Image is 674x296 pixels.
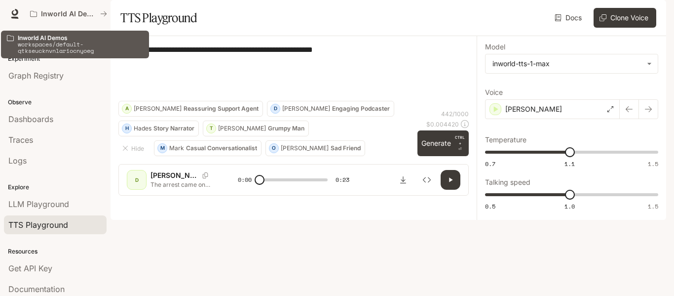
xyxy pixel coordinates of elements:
[169,145,184,151] p: Mark
[331,145,361,151] p: Sad Friend
[118,121,199,136] button: HHadesStory Narrator
[485,136,526,143] p: Temperature
[268,126,304,131] p: Grumpy Man
[271,101,280,117] div: D
[648,202,658,211] span: 1.5
[118,101,263,117] button: A[PERSON_NAME]Reassuring Support Agent
[282,106,330,112] p: [PERSON_NAME]
[417,170,437,190] button: Inspect
[129,172,145,188] div: D
[218,126,266,131] p: [PERSON_NAME]
[184,106,259,112] p: Reassuring Support Agent
[485,160,495,168] span: 0.7
[150,170,198,180] p: [PERSON_NAME]
[122,101,131,117] div: A
[150,180,214,189] p: The arrest came on [DATE], when [DEMOGRAPHIC_DATA] security officers surrounded [PERSON_NAME]'s l...
[417,130,469,156] button: GenerateCTRL +⏎
[267,101,394,117] button: D[PERSON_NAME]Engaging Podcaster
[393,170,413,190] button: Download audio
[485,43,505,50] p: Model
[154,140,262,156] button: MMarkCasual Conversationalist
[336,175,349,185] span: 0:23
[486,54,658,73] div: inworld-tts-1-max
[134,106,182,112] p: [PERSON_NAME]
[134,126,151,131] p: Hades
[564,202,575,211] span: 1.0
[269,140,278,156] div: O
[485,89,503,96] p: Voice
[41,10,96,18] p: Inworld AI Demos
[594,8,656,28] button: Clone Voice
[186,145,257,151] p: Casual Conversationalist
[18,35,143,41] p: Inworld AI Demos
[158,140,167,156] div: M
[198,172,212,178] button: Copy Voice ID
[332,106,390,112] p: Engaging Podcaster
[122,121,131,136] div: H
[120,8,197,28] h1: TTS Playground
[648,160,658,168] span: 1.5
[505,104,562,114] p: [PERSON_NAME]
[203,121,309,136] button: T[PERSON_NAME]Grumpy Man
[281,145,329,151] p: [PERSON_NAME]
[455,134,465,146] p: CTRL +
[18,41,143,54] p: workspaces/default-qtkseucknvnlariocnyoeg
[26,4,112,24] button: All workspaces
[441,110,469,118] p: 442 / 1000
[207,121,216,136] div: T
[485,202,495,211] span: 0.5
[553,8,586,28] a: Docs
[492,59,642,69] div: inworld-tts-1-max
[564,160,575,168] span: 1.1
[265,140,365,156] button: O[PERSON_NAME]Sad Friend
[455,134,465,152] p: ⏎
[118,140,150,156] button: Hide
[485,179,530,186] p: Talking speed
[153,126,194,131] p: Story Narrator
[238,175,252,185] span: 0:00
